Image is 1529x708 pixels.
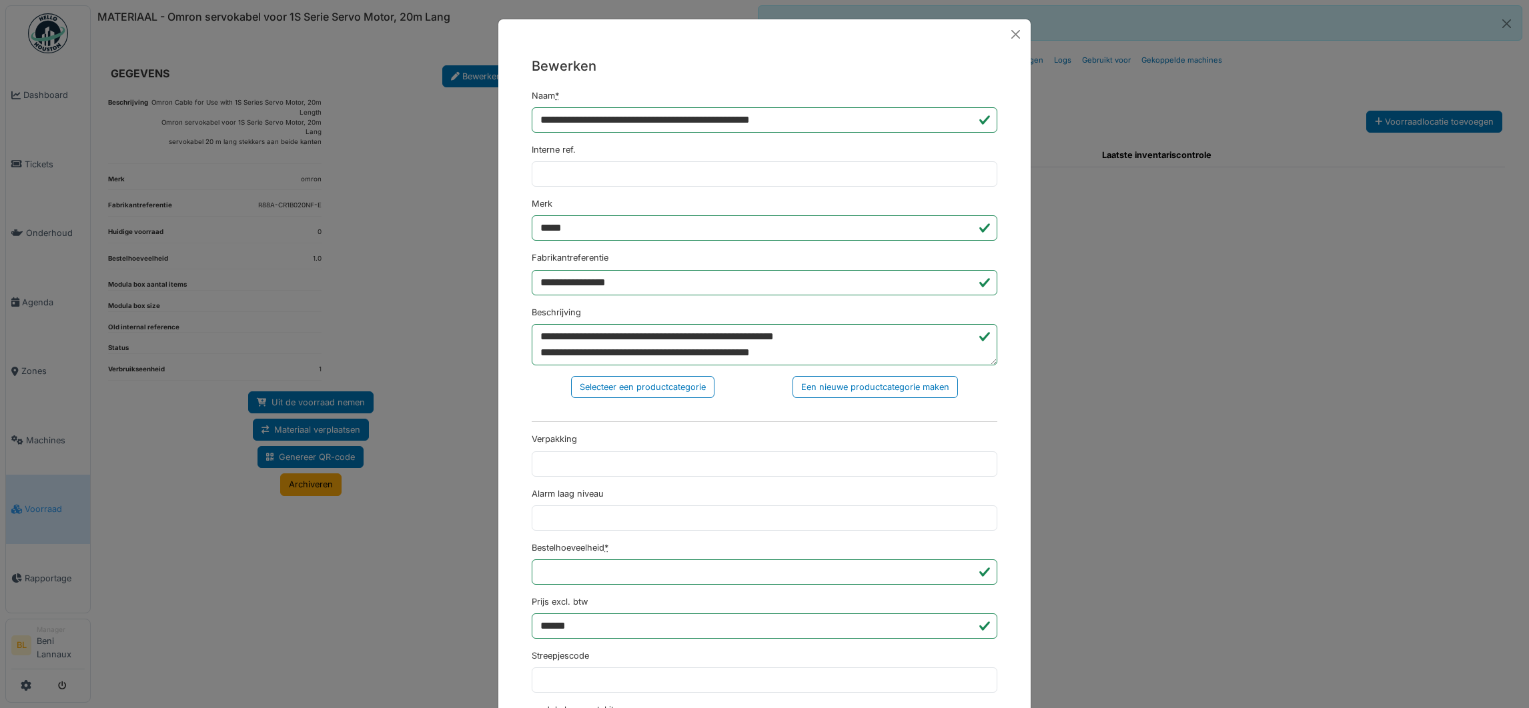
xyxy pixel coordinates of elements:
label: Fabrikantreferentie [532,251,608,264]
label: Merk [532,197,552,210]
label: Verpakking [532,433,577,445]
label: Interne ref. [532,143,576,156]
div: Selecteer een productcategorie [571,376,714,398]
abbr: Verplicht [555,91,559,101]
abbr: Verplicht [604,543,608,553]
label: Naam [532,89,559,102]
label: Beschrijving [532,306,581,319]
label: Alarm laag niveau [532,487,604,500]
label: Streepjescode [532,649,589,662]
label: Prijs excl. btw [532,595,588,608]
h5: Bewerken [532,56,997,76]
label: Bestelhoeveelheid [532,541,608,554]
div: Een nieuwe productcategorie maken [793,376,958,398]
button: Close [1006,25,1025,44]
